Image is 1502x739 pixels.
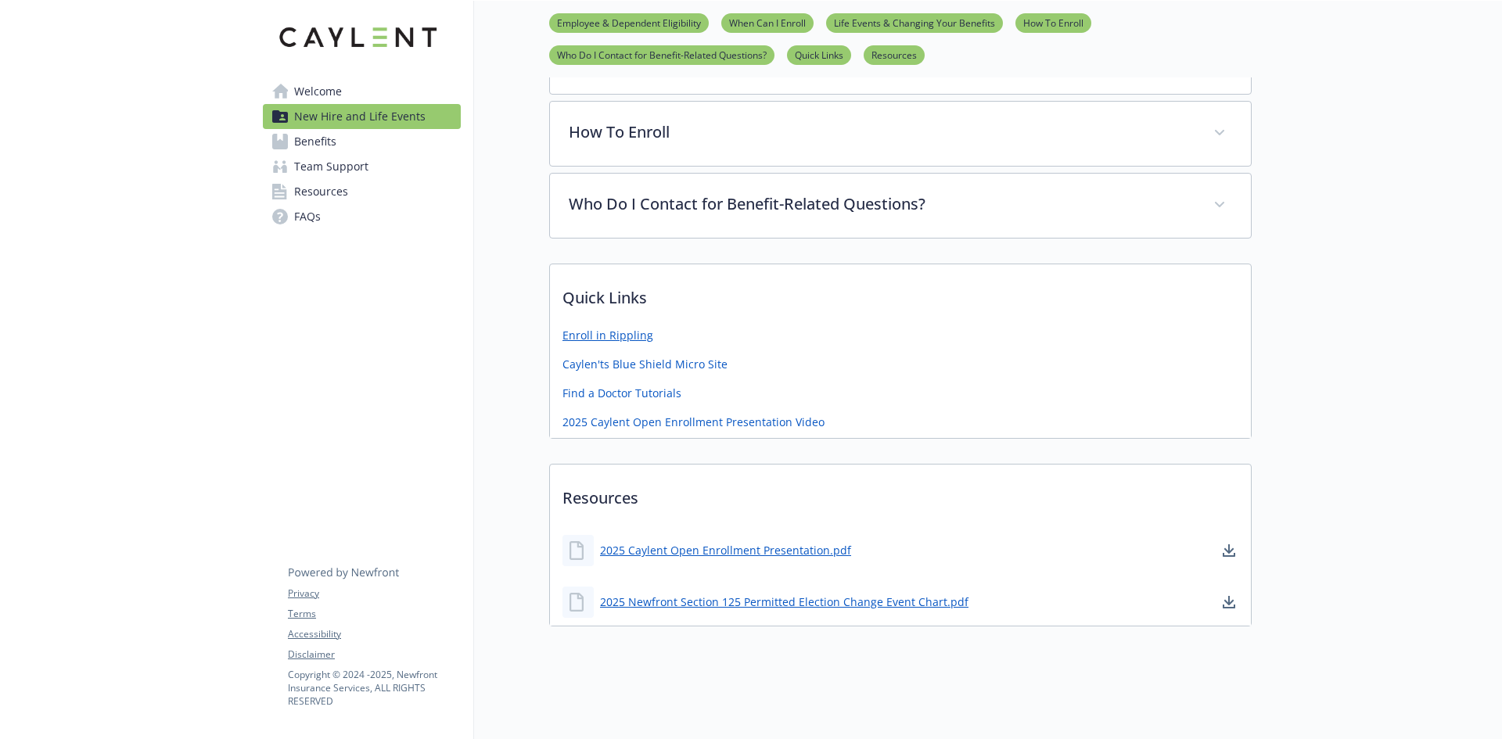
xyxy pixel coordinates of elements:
[263,179,461,204] a: Resources
[288,668,460,708] p: Copyright © 2024 - 2025 , Newfront Insurance Services, ALL RIGHTS RESERVED
[294,179,348,204] span: Resources
[1015,15,1091,30] a: How To Enroll
[562,385,681,401] a: Find a Doctor Tutorials
[263,204,461,229] a: FAQs
[550,465,1251,522] p: Resources
[721,15,814,30] a: When Can I Enroll
[549,15,709,30] a: Employee & Dependent Eligibility
[294,104,426,129] span: New Hire and Life Events
[600,594,968,610] a: 2025 Newfront Section 125 Permitted Election Change Event Chart.pdf
[550,174,1251,238] div: Who Do I Contact for Benefit-Related Questions?
[1220,593,1238,612] a: download document
[263,154,461,179] a: Team Support
[562,414,825,430] a: 2025 Caylent Open Enrollment Presentation Video
[569,120,1195,144] p: How To Enroll
[562,327,653,343] a: Enroll in Rippling
[864,47,925,62] a: Resources
[288,627,460,641] a: Accessibility
[263,104,461,129] a: New Hire and Life Events
[294,129,336,154] span: Benefits
[263,129,461,154] a: Benefits
[288,587,460,601] a: Privacy
[288,607,460,621] a: Terms
[549,47,774,62] a: Who Do I Contact for Benefit-Related Questions?
[1220,541,1238,560] a: download document
[294,204,321,229] span: FAQs
[600,542,851,558] a: 2025 Caylent Open Enrollment Presentation.pdf
[550,102,1251,166] div: How To Enroll
[294,79,342,104] span: Welcome
[263,79,461,104] a: Welcome
[288,648,460,662] a: Disclaimer
[562,356,728,372] a: Caylen'ts Blue Shield Micro Site
[787,47,851,62] a: Quick Links
[569,192,1195,216] p: Who Do I Contact for Benefit-Related Questions?
[826,15,1003,30] a: Life Events & Changing Your Benefits
[550,264,1251,322] p: Quick Links
[294,154,368,179] span: Team Support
